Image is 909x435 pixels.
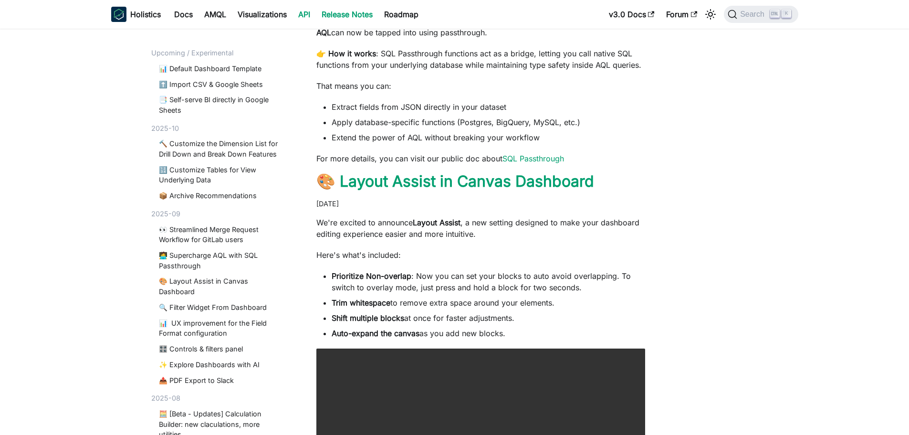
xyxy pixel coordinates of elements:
[159,250,282,271] a: 🧑‍💻 Supercharge AQL with SQL Passthrough
[332,312,646,324] li: at once for faster adjustments.
[159,224,282,245] a: 👀 Streamlined Merge Request Workflow for GitLab users
[316,80,646,92] p: That means you can:
[316,153,646,164] p: For more details, you can visit our public doc about
[159,165,282,185] a: 🔢 Customize Tables for View Underlying Data
[332,297,646,308] li: to remove extra space around your elements.
[316,217,646,240] p: We're excited to announce , a new setting designed to make your dashboard editing experience easi...
[159,375,282,386] a: 📤 PDF Export to Slack
[332,329,419,338] strong: Auto-expand the canvas
[159,64,282,74] a: 📊 Default Dashboard Template
[199,7,232,22] a: AMQL
[293,7,316,22] a: API
[332,132,646,143] li: Extend the power of AQL without breaking your workflow
[332,270,646,293] li: : Now you can set your blocks to auto avoid overlapping. To switch to overlay mode, just press an...
[413,218,460,227] strong: Layout Assist
[151,48,286,58] div: Upcoming / Experimental
[151,44,286,435] nav: Blog recent posts navigation
[159,318,282,339] a: 📊 UX improvement for the Field Format configuration
[151,209,286,219] div: 2025-09
[316,172,594,191] a: 🎨 Layout Assist in Canvas Dashboard
[111,7,126,22] img: Holistics
[332,117,646,128] li: Apply database-specific functions (Postgres, BigQuery, MySQL, etc.)
[316,200,339,208] time: [DATE]
[328,49,376,58] strong: How it works
[737,10,770,19] span: Search
[159,276,282,297] a: 🎨 Layout Assist in Canvas Dashboard
[159,79,282,90] a: ⬆️ Import CSV & Google Sheets
[603,7,660,22] a: v3.0 Docs
[316,7,378,22] a: Release Notes
[130,9,161,20] b: Holistics
[159,360,282,370] a: ✨ Explore Dashboards with AI
[660,7,703,22] a: Forum
[378,7,424,22] a: Roadmap
[782,10,791,18] kbd: K
[703,7,718,22] button: Switch between dark and light mode (currently light mode)
[159,302,282,313] a: 🔍 Filter Widget From Dashboard
[332,298,390,308] strong: Trim whitespace
[502,154,564,163] a: SQL Passthrough
[151,123,286,134] div: 2025-10
[151,393,286,403] div: 2025-08
[332,271,411,281] strong: Prioritize Non-overlap
[159,191,282,201] a: 📦 Archive Recommendations
[332,101,646,113] li: Extract fields from JSON directly in your dataset
[159,95,282,115] a: 📑 Self-serve BI directly in Google Sheets
[332,328,646,339] li: as you add new blocks.
[111,7,161,22] a: HolisticsHolistics
[159,344,282,354] a: 🎛️ Controls & filters panel
[316,249,646,261] p: Here's what's included:
[159,138,282,159] a: 🔨 Customize the Dimension List for Drill Down and Break Down Features
[168,7,199,22] a: Docs
[316,48,646,71] p: 👉 : SQL Passthrough functions act as a bridge, letting you call native SQL functions from your un...
[232,7,293,22] a: Visualizations
[332,313,404,323] strong: Shift multiple blocks
[724,6,798,23] button: Search (Ctrl+K)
